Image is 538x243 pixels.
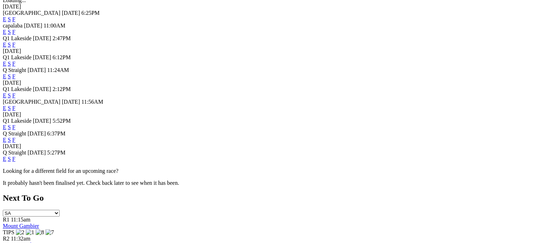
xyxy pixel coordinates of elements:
[11,217,30,223] span: 11:15am
[12,29,16,35] a: F
[8,61,11,67] a: S
[47,130,66,136] span: 6:37PM
[12,61,16,67] a: F
[33,54,51,60] span: [DATE]
[47,150,66,156] span: 5:27PM
[44,23,66,29] span: 11:00AM
[81,10,100,16] span: 6:25PM
[3,23,23,29] span: capalaba
[3,156,6,162] a: E
[62,99,80,105] span: [DATE]
[8,16,11,22] a: S
[8,29,11,35] a: S
[33,35,51,41] span: [DATE]
[3,29,6,35] a: E
[12,124,16,130] a: F
[33,118,51,124] span: [DATE]
[26,229,34,236] img: 1
[81,99,103,105] span: 11:56AM
[3,10,60,16] span: [GEOGRAPHIC_DATA]
[11,236,30,242] span: 11:32am
[28,150,46,156] span: [DATE]
[3,124,6,130] a: E
[8,73,11,79] a: S
[46,229,54,236] img: 7
[3,73,6,79] a: E
[24,23,42,29] span: [DATE]
[3,16,6,22] a: E
[28,67,46,73] span: [DATE]
[8,156,11,162] a: S
[8,124,11,130] a: S
[3,42,6,48] a: E
[12,42,16,48] a: F
[53,35,71,41] span: 2:47PM
[3,180,179,186] partial: It probably hasn't been finalised yet. Check back later to see when it has been.
[3,86,31,92] span: Q1 Lakeside
[3,99,60,105] span: [GEOGRAPHIC_DATA]
[3,229,14,235] span: TIPS
[8,137,11,143] a: S
[3,193,535,203] h2: Next To Go
[16,229,24,236] img: 2
[62,10,80,16] span: [DATE]
[3,105,6,111] a: E
[3,150,26,156] span: Q Straight
[53,118,71,124] span: 5:52PM
[3,168,535,174] p: Looking for a different field for an upcoming race?
[3,48,535,54] div: [DATE]
[3,4,535,10] div: [DATE]
[36,229,44,236] img: 8
[12,73,16,79] a: F
[12,16,16,22] a: F
[3,143,535,150] div: [DATE]
[53,54,71,60] span: 6:12PM
[3,67,26,73] span: Q Straight
[12,137,16,143] a: F
[3,54,31,60] span: Q1 Lakeside
[28,130,46,136] span: [DATE]
[3,111,535,118] div: [DATE]
[33,86,51,92] span: [DATE]
[12,92,16,98] a: F
[3,217,10,223] span: R1
[53,86,71,92] span: 2:12PM
[47,67,69,73] span: 11:24AM
[3,118,31,124] span: Q1 Lakeside
[3,80,535,86] div: [DATE]
[3,61,6,67] a: E
[3,137,6,143] a: E
[3,35,31,41] span: Q1 Lakeside
[8,42,11,48] a: S
[3,236,10,242] span: R2
[12,156,16,162] a: F
[3,92,6,98] a: E
[3,223,39,229] a: Mount Gambier
[3,130,26,136] span: Q Straight
[12,105,16,111] a: F
[8,105,11,111] a: S
[8,92,11,98] a: S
